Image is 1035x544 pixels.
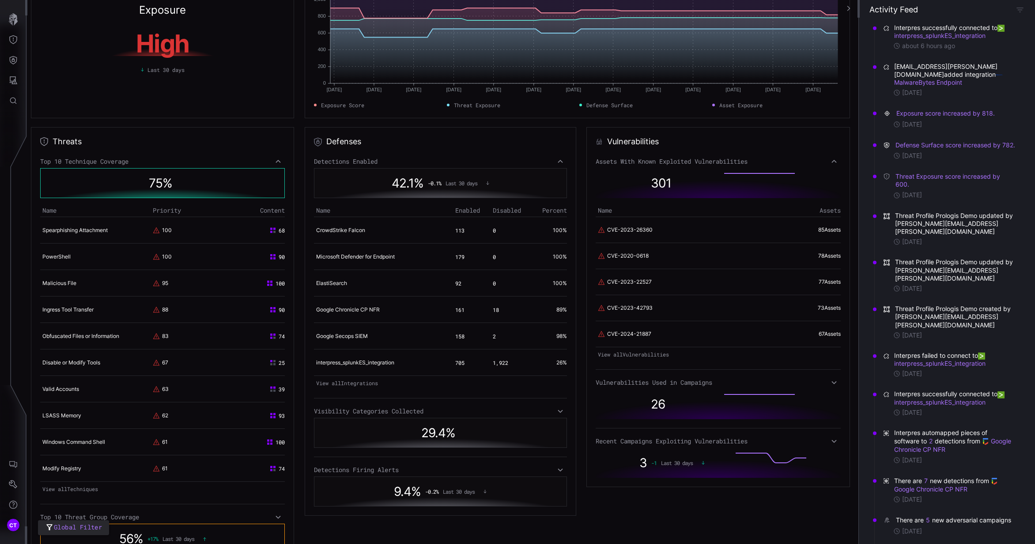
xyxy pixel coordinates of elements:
[279,253,285,261] span: 90
[42,439,105,445] a: Windows Command Shell
[42,227,108,233] a: Spearphishing Attachment
[9,521,17,530] span: CT
[318,30,326,35] text: 600
[151,204,218,217] th: Priority
[42,359,100,366] a: Disable or Modify Tools
[596,158,840,165] div: Assets With Known Exploited Vulnerabilities
[894,390,1006,405] a: interpress_splunkES_integration
[455,306,465,313] span: 161
[719,101,763,109] span: Asset Exposure
[806,87,821,92] text: [DATE]
[316,253,395,260] a: Microsoft Defender for Endpoint
[42,280,76,286] a: Malicious File
[323,80,326,86] text: 0
[902,331,922,339] time: [DATE]
[651,460,657,466] span: -1
[139,5,186,15] h2: Exposure
[607,278,652,286] a: CVE-2023-22527
[493,253,496,260] span: 0
[902,409,922,416] time: [DATE]
[162,385,169,393] div: 63
[894,71,1005,86] a: MalwareBytes Endpoint
[54,522,102,533] span: Global Filter
[819,330,841,337] a: 67Assets
[42,333,119,339] a: Obfuscated Files or Information
[997,391,1005,398] img: Splunk ES
[443,488,475,495] span: Last 30 days
[316,306,380,313] a: Google Chronicle CP NFR
[553,280,567,286] span: 100 %
[42,386,79,392] a: Valid Accounts
[766,87,781,92] text: [DATE]
[279,465,285,473] span: 74
[894,476,1016,493] span: There are new detections from
[895,141,1016,150] button: Defense Surface score increased by 782.
[276,438,285,446] span: 100
[162,332,169,340] div: 83
[818,304,841,311] a: 73Assets
[40,158,285,165] div: Top 10 Technique Coverage
[651,397,665,412] span: 26
[902,42,955,50] time: about 6 hours ago
[607,304,653,312] a: CVE-2023-42793
[493,306,499,313] span: 18
[894,477,1000,493] a: Google Chronicle CP NFR
[162,536,194,542] span: Last 30 days
[446,180,477,186] span: Last 30 days
[455,359,465,366] span: 705
[706,204,841,217] th: Assets
[486,87,502,92] text: [DATE]
[455,333,465,340] span: 158
[607,226,653,234] a: CVE-2023-26360
[493,333,496,340] span: 2
[902,89,922,97] time: [DATE]
[493,280,496,287] span: 0
[606,87,621,92] text: [DATE]
[566,87,582,92] text: [DATE]
[556,333,567,339] span: 98 %
[276,279,285,287] span: 100
[40,513,285,521] div: Top 10 Threat Group Coverage
[869,4,918,15] h4: Activity Feed
[406,87,422,92] text: [DATE]
[162,279,169,287] div: 95
[38,520,109,536] button: Global Filter
[586,101,633,109] span: Defense Surface
[366,87,382,92] text: [DATE]
[42,465,81,472] a: Modify Registry
[79,31,246,56] h1: High
[902,191,922,199] time: [DATE]
[162,412,169,420] div: 62
[925,516,930,525] button: 5
[218,204,285,217] th: Content
[425,488,438,495] span: -0.2 %
[896,109,995,118] button: Exposure score increased by 818.
[279,306,285,314] span: 90
[428,180,441,186] span: -0.1 %
[491,204,531,217] th: Disabled
[997,25,1005,32] img: Splunk ES
[446,87,462,92] text: [DATE]
[421,425,455,440] span: 29.4 %
[40,483,285,495] a: View allTechniques
[895,305,1016,329] span: Threat Profile Prologis Demo created by [PERSON_NAME][EMAIL_ADDRESS][PERSON_NAME][DOMAIN_NAME]
[147,536,158,542] span: + 17 %
[902,120,922,128] time: [DATE]
[42,412,81,419] a: LSASS Memory
[902,152,922,160] time: [DATE]
[902,495,922,503] time: [DATE]
[553,253,567,260] span: 100 %
[556,359,567,366] span: 26 %
[314,407,567,415] div: Visibility Categories Collected
[279,412,285,420] span: 93
[896,516,1013,525] div: There are new adversarial campaigns
[453,204,491,217] th: Enabled
[996,71,1003,79] img: Malwarebytes Endpoint
[818,252,841,259] a: 78Assets
[651,176,671,191] span: 301
[596,204,706,217] th: Name
[40,204,151,217] th: Name
[314,158,567,165] div: Detections Enabled
[392,176,423,191] span: 42.1 %
[279,332,285,340] span: 74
